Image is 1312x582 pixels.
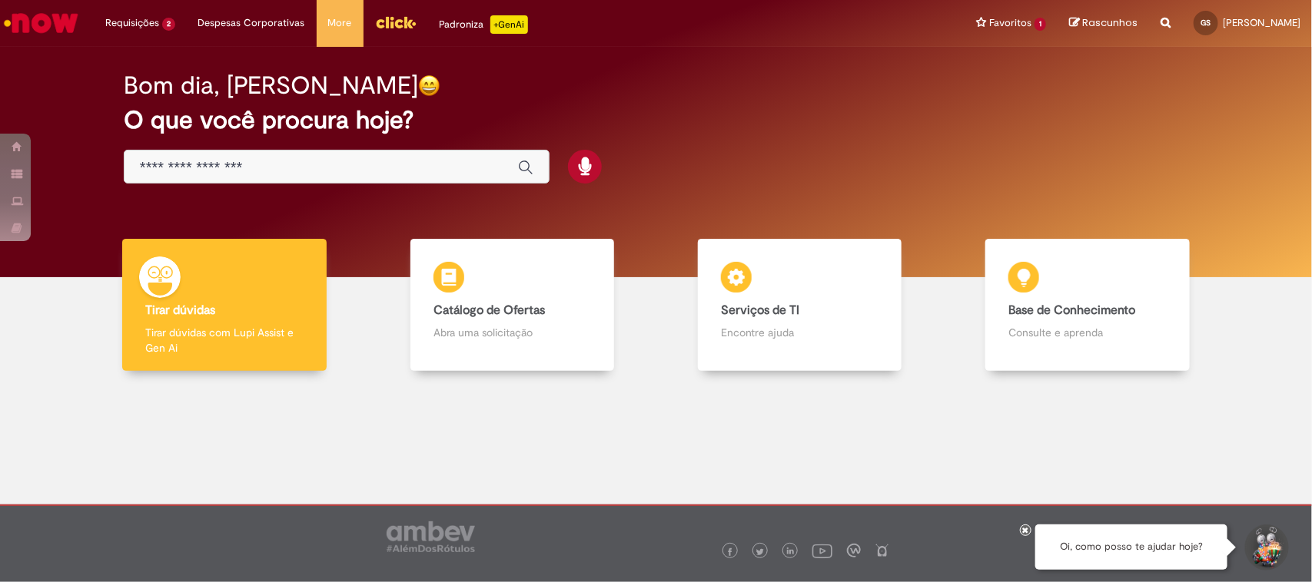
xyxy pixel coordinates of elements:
img: logo_footer_facebook.png [726,548,734,556]
b: Tirar dúvidas [145,303,215,318]
button: Iniciar Conversa de Suporte [1243,524,1289,570]
span: Rascunhos [1082,15,1138,30]
p: Encontre ajuda [721,325,879,340]
div: Oi, como posso te ajudar hoje? [1035,524,1227,570]
span: 2 [162,18,175,31]
span: Favoritos [989,15,1031,31]
img: logo_footer_linkedin.png [787,547,795,557]
b: Serviços de TI [721,303,799,318]
img: logo_footer_workplace.png [847,544,861,557]
a: Base de Conhecimento Consulte e aprenda [944,239,1231,372]
p: Consulte e aprenda [1008,325,1166,340]
b: Catálogo de Ofertas [433,303,545,318]
span: [PERSON_NAME] [1223,16,1300,29]
a: Catálogo de Ofertas Abra uma solicitação [368,239,656,372]
p: +GenAi [490,15,528,34]
p: Abra uma solicitação [433,325,591,340]
img: happy-face.png [418,74,440,97]
a: Serviços de TI Encontre ajuda [656,239,944,372]
p: Tirar dúvidas com Lupi Assist e Gen Ai [145,325,303,355]
a: Rascunhos [1069,16,1138,31]
span: 1 [1035,18,1046,31]
img: logo_footer_youtube.png [812,541,832,561]
img: logo_footer_naosei.png [875,544,889,557]
a: Tirar dúvidas Tirar dúvidas com Lupi Assist e Gen Ai [81,239,368,372]
b: Base de Conhecimento [1008,303,1135,318]
span: Requisições [105,15,159,31]
div: Padroniza [440,15,528,34]
span: More [328,15,352,31]
h2: Bom dia, [PERSON_NAME] [124,72,418,99]
span: Despesas Corporativas [198,15,305,31]
img: click_logo_yellow_360x200.png [375,11,417,34]
span: GS [1201,18,1211,28]
h2: O que você procura hoje? [124,107,1188,134]
img: ServiceNow [2,8,81,38]
img: logo_footer_twitter.png [756,548,764,556]
img: logo_footer_ambev_rotulo_gray.png [387,521,475,552]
